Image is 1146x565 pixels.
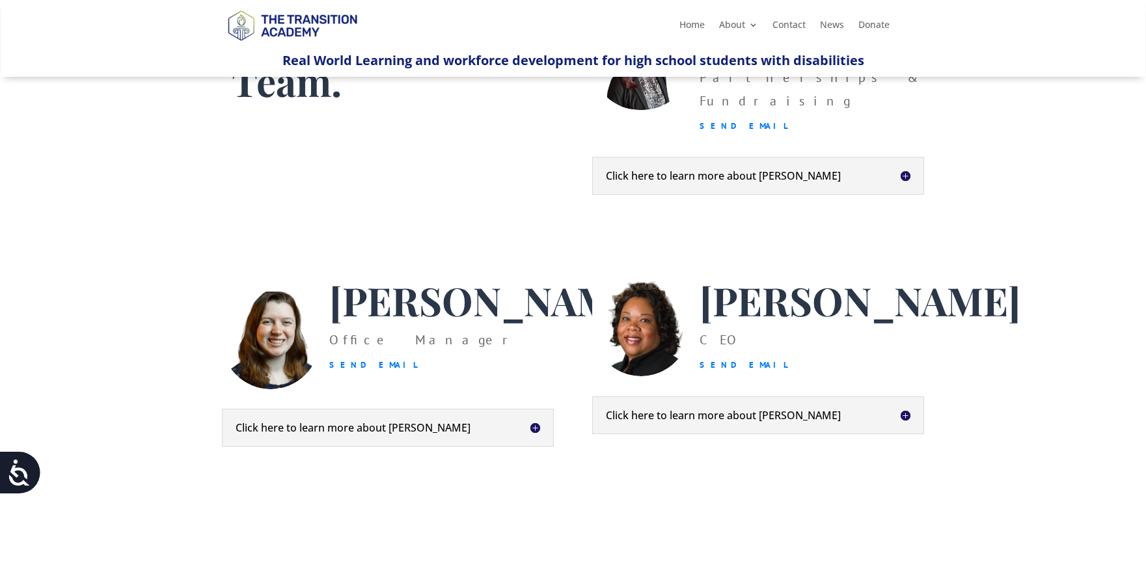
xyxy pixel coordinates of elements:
[700,274,1020,326] span: [PERSON_NAME]
[222,279,320,389] img: Heather Jackson
[329,359,418,370] a: Send Email
[222,2,362,48] img: TTA Brand_TTA Primary Logo_Horizontal_Light BG
[606,171,910,181] h5: Click here to learn more about [PERSON_NAME]
[222,38,362,51] a: Logo-Noticias
[329,274,650,326] span: [PERSON_NAME]
[679,20,705,34] a: Home
[772,20,806,34] a: Contact
[700,359,789,370] a: Send Email
[329,328,650,377] p: Office Manager
[606,410,910,420] h5: Click here to learn more about [PERSON_NAME]
[282,51,864,69] span: Real World Learning and workforce development for high school students with disabilities
[820,20,844,34] a: News
[236,422,540,433] h5: Click here to learn more about [PERSON_NAME]
[858,20,890,34] a: Donate
[700,120,789,131] a: Send Email
[700,328,1020,377] div: CEO
[719,20,758,34] a: About
[700,69,918,109] span: Partnerships & Fundraising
